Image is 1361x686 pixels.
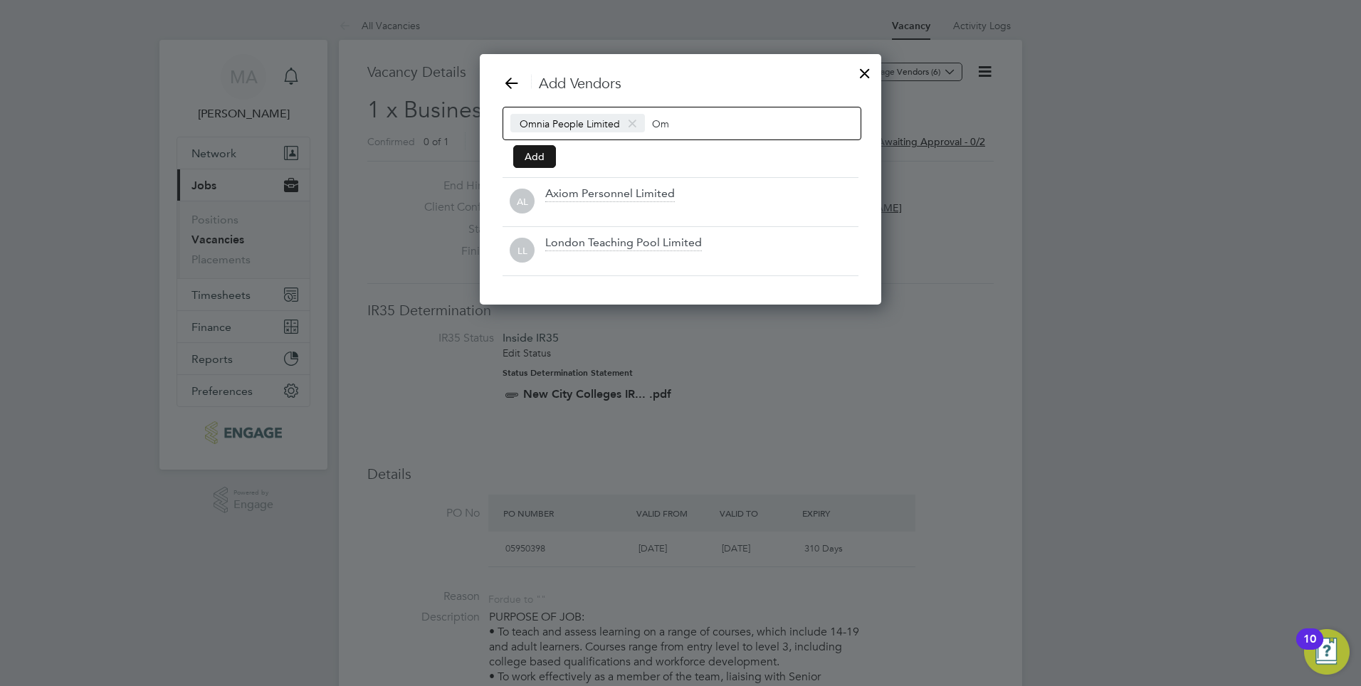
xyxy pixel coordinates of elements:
button: Add [513,145,556,168]
button: Open Resource Center, 10 new notifications [1304,629,1350,675]
div: London Teaching Pool Limited [545,236,702,251]
div: 10 [1303,639,1316,658]
span: Omnia People Limited [510,114,645,132]
h3: Add Vendors [503,74,858,93]
input: Search vendors... [652,114,741,132]
span: AL [510,189,535,214]
span: LL [510,238,535,263]
div: Axiom Personnel Limited [545,186,675,202]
